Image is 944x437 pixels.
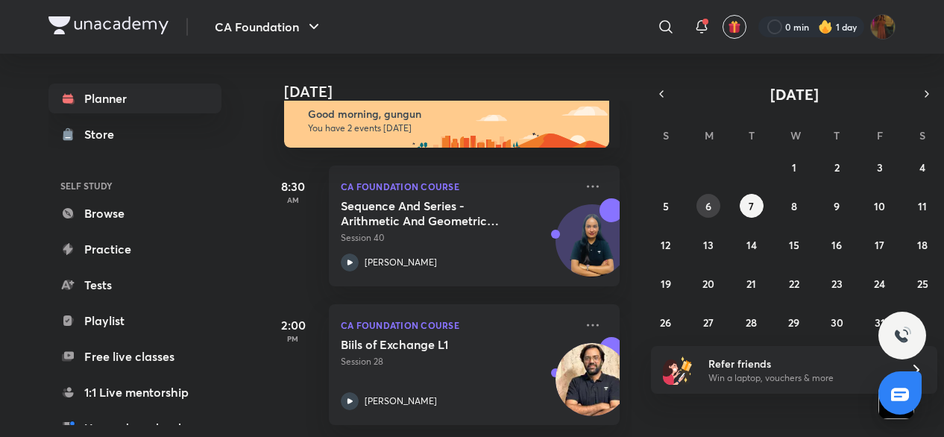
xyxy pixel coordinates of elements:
[789,277,799,291] abbr: October 22, 2025
[48,270,221,300] a: Tests
[746,277,756,291] abbr: October 21, 2025
[263,177,323,195] h5: 8:30
[746,238,757,252] abbr: October 14, 2025
[746,315,757,330] abbr: October 28, 2025
[660,315,671,330] abbr: October 26, 2025
[825,310,849,334] button: October 30, 2025
[831,315,843,330] abbr: October 30, 2025
[917,238,928,252] abbr: October 18, 2025
[834,128,840,142] abbr: Thursday
[48,16,169,38] a: Company Logo
[308,122,596,134] p: You have 2 events [DATE]
[654,233,678,257] button: October 12, 2025
[740,271,764,295] button: October 21, 2025
[48,16,169,34] img: Company Logo
[789,238,799,252] abbr: October 15, 2025
[740,233,764,257] button: October 14, 2025
[702,277,714,291] abbr: October 20, 2025
[782,233,806,257] button: October 15, 2025
[740,310,764,334] button: October 28, 2025
[877,128,883,142] abbr: Friday
[696,194,720,218] button: October 6, 2025
[834,160,840,175] abbr: October 2, 2025
[48,377,221,407] a: 1:1 Live mentorship
[868,310,892,334] button: October 31, 2025
[703,315,714,330] abbr: October 27, 2025
[263,334,323,343] p: PM
[654,310,678,334] button: October 26, 2025
[654,194,678,218] button: October 5, 2025
[48,84,221,113] a: Planner
[341,231,575,245] p: Session 40
[875,315,885,330] abbr: October 31, 2025
[556,213,628,284] img: Avatar
[284,94,609,148] img: morning
[870,14,896,40] img: gungun Raj
[661,238,670,252] abbr: October 12, 2025
[910,271,934,295] button: October 25, 2025
[749,128,755,142] abbr: Tuesday
[341,198,526,228] h5: Sequence And Series - Arithmetic And Geometric Progressions - IV
[672,84,916,104] button: [DATE]
[782,155,806,179] button: October 1, 2025
[782,194,806,218] button: October 8, 2025
[910,233,934,257] button: October 18, 2025
[874,199,885,213] abbr: October 10, 2025
[48,342,221,371] a: Free live classes
[308,107,596,121] h6: Good morning, gungun
[740,194,764,218] button: October 7, 2025
[825,194,849,218] button: October 9, 2025
[696,233,720,257] button: October 13, 2025
[84,125,123,143] div: Store
[825,155,849,179] button: October 2, 2025
[263,316,323,334] h5: 2:00
[705,128,714,142] abbr: Monday
[825,233,849,257] button: October 16, 2025
[365,256,437,269] p: [PERSON_NAME]
[48,234,221,264] a: Practice
[663,355,693,385] img: referral
[341,355,575,368] p: Session 28
[770,84,819,104] span: [DATE]
[654,271,678,295] button: October 19, 2025
[728,20,741,34] img: avatar
[917,277,928,291] abbr: October 25, 2025
[825,271,849,295] button: October 23, 2025
[788,315,799,330] abbr: October 29, 2025
[868,155,892,179] button: October 3, 2025
[790,128,801,142] abbr: Wednesday
[918,199,927,213] abbr: October 11, 2025
[284,83,635,101] h4: [DATE]
[663,199,669,213] abbr: October 5, 2025
[868,233,892,257] button: October 17, 2025
[919,160,925,175] abbr: October 4, 2025
[263,195,323,204] p: AM
[893,327,911,345] img: ttu
[48,119,221,149] a: Store
[708,371,892,385] p: Win a laptop, vouchers & more
[782,310,806,334] button: October 29, 2025
[875,238,884,252] abbr: October 17, 2025
[48,173,221,198] h6: SELF STUDY
[708,356,892,371] h6: Refer friends
[791,199,797,213] abbr: October 8, 2025
[661,277,671,291] abbr: October 19, 2025
[723,15,746,39] button: avatar
[868,271,892,295] button: October 24, 2025
[910,194,934,218] button: October 11, 2025
[831,277,843,291] abbr: October 23, 2025
[48,306,221,336] a: Playlist
[703,238,714,252] abbr: October 13, 2025
[834,199,840,213] abbr: October 9, 2025
[341,337,526,352] h5: Biils of Exchange L1
[206,12,332,42] button: CA Foundation
[782,271,806,295] button: October 22, 2025
[48,198,221,228] a: Browse
[831,238,842,252] abbr: October 16, 2025
[818,19,833,34] img: streak
[341,316,575,334] p: CA Foundation Course
[874,277,885,291] abbr: October 24, 2025
[365,394,437,408] p: [PERSON_NAME]
[663,128,669,142] abbr: Sunday
[877,160,883,175] abbr: October 3, 2025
